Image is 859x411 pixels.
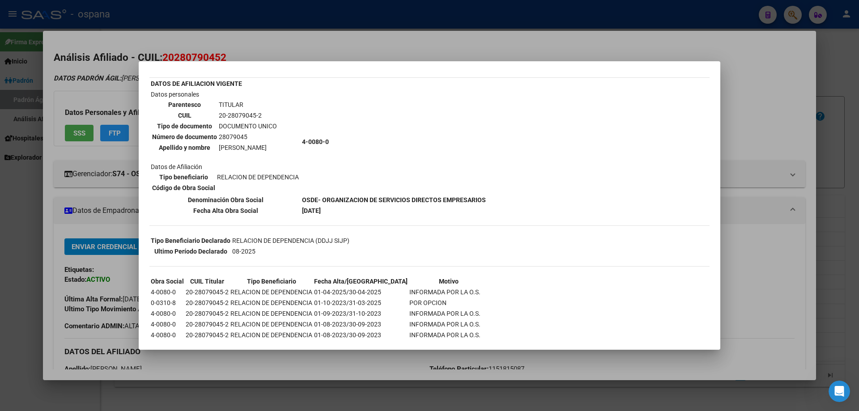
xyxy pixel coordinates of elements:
td: INFORMADA POR LA O.S. [409,330,488,340]
th: Fecha Alta/[GEOGRAPHIC_DATA] [314,276,408,286]
th: Tipo de documento [152,121,217,131]
b: [DATE] [302,207,321,214]
td: POR OPCION [409,298,488,308]
td: 01-08-2023/30-09-2023 [314,319,408,329]
td: RELACION DE DEPENDENCIA [217,172,299,182]
td: 28079045 [218,132,277,142]
th: Tipo beneficiario [152,172,216,182]
td: 20-28079045-2 [185,287,229,297]
th: Tipo Beneficiario Declarado [150,236,231,246]
th: Denominación Obra Social [150,195,301,205]
td: 20-28079045-2 [185,319,229,329]
td: 4-0080-0 [150,319,184,329]
td: 20-28079045-2 [218,110,277,120]
th: Apellido y nombre [152,143,217,153]
th: CUIL Titular [185,276,229,286]
td: 01-10-2023/31-03-2025 [314,298,408,308]
td: RELACION DE DEPENDENCIA [230,287,313,297]
td: 0-0310-8 [150,298,184,308]
th: Fecha Alta Obra Social [150,206,301,216]
b: 4-0080-0 [302,138,329,145]
td: 20-28079045-2 [185,309,229,318]
td: 4-0080-0 [150,330,184,340]
th: Código de Obra Social [152,183,216,193]
td: 01-04-2025/30-04-2025 [314,287,408,297]
td: DOCUMENTO UNICO [218,121,277,131]
td: 08-2025 [232,246,350,256]
td: RELACION DE DEPENDENCIA [230,319,313,329]
td: INFORMADA POR LA O.S. [409,319,488,329]
td: RELACION DE DEPENDENCIA [230,309,313,318]
td: TITULAR [218,100,277,110]
td: 01-08-2023/30-09-2023 [314,330,408,340]
td: RELACION DE DEPENDENCIA [230,330,313,340]
td: INFORMADA POR LA O.S. [409,309,488,318]
b: OSDE- ORGANIZACION DE SERVICIOS DIRECTOS EMPRESARIOS [302,196,486,203]
td: INFORMADA POR LA O.S. [409,287,488,297]
td: RELACION DE DEPENDENCIA (DDJJ SIJP) [232,236,350,246]
iframe: Intercom live chat [829,381,850,402]
th: Motivo [409,276,488,286]
th: Número de documento [152,132,217,142]
td: 20-28079045-2 [185,298,229,308]
td: [PERSON_NAME] [218,143,277,153]
td: Datos personales Datos de Afiliación [150,89,301,194]
b: DATOS DE AFILIACION VIGENTE [151,80,242,87]
th: Obra Social [150,276,184,286]
td: 01-09-2023/31-10-2023 [314,309,408,318]
td: 4-0080-0 [150,287,184,297]
th: Tipo Beneficiario [230,276,313,286]
th: CUIL [152,110,217,120]
td: 4-0080-0 [150,309,184,318]
th: Ultimo Período Declarado [150,246,231,256]
td: RELACION DE DEPENDENCIA [230,298,313,308]
th: Parentesco [152,100,217,110]
td: 20-28079045-2 [185,330,229,340]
